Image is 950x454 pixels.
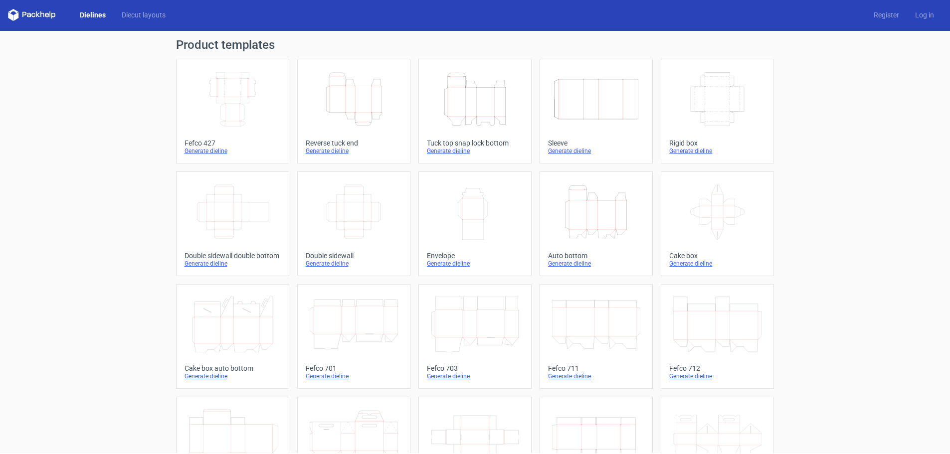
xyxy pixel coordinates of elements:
a: Fefco 711Generate dieline [540,284,653,389]
div: Generate dieline [669,260,765,268]
div: Generate dieline [306,147,402,155]
div: Sleeve [548,139,644,147]
a: Fefco 427Generate dieline [176,59,289,163]
h1: Product templates [176,39,774,51]
a: Fefco 712Generate dieline [661,284,774,389]
div: Cake box auto bottom [185,364,281,372]
div: Generate dieline [306,260,402,268]
a: Dielines [72,10,114,20]
a: Cake boxGenerate dieline [661,171,774,276]
div: Rigid box [669,139,765,147]
div: Fefco 703 [427,364,523,372]
div: Generate dieline [669,372,765,380]
div: Fefco 701 [306,364,402,372]
div: Envelope [427,252,523,260]
div: Auto bottom [548,252,644,260]
a: Reverse tuck endGenerate dieline [297,59,410,163]
div: Generate dieline [427,372,523,380]
div: Double sidewall double bottom [185,252,281,260]
div: Generate dieline [548,147,644,155]
a: Fefco 701Generate dieline [297,284,410,389]
div: Double sidewall [306,252,402,260]
div: Generate dieline [427,147,523,155]
a: Double sidewall double bottomGenerate dieline [176,171,289,276]
div: Reverse tuck end [306,139,402,147]
a: Log in [907,10,942,20]
div: Generate dieline [306,372,402,380]
a: SleeveGenerate dieline [540,59,653,163]
a: Fefco 703Generate dieline [418,284,532,389]
div: Fefco 711 [548,364,644,372]
div: Fefco 712 [669,364,765,372]
a: Cake box auto bottomGenerate dieline [176,284,289,389]
div: Generate dieline [669,147,765,155]
a: Diecut layouts [114,10,174,20]
a: Tuck top snap lock bottomGenerate dieline [418,59,532,163]
a: Register [866,10,907,20]
a: EnvelopeGenerate dieline [418,171,532,276]
div: Generate dieline [548,260,644,268]
div: Generate dieline [185,372,281,380]
div: Cake box [669,252,765,260]
div: Generate dieline [427,260,523,268]
div: Tuck top snap lock bottom [427,139,523,147]
div: Fefco 427 [185,139,281,147]
div: Generate dieline [185,260,281,268]
a: Rigid boxGenerate dieline [661,59,774,163]
div: Generate dieline [548,372,644,380]
div: Generate dieline [185,147,281,155]
a: Auto bottomGenerate dieline [540,171,653,276]
a: Double sidewallGenerate dieline [297,171,410,276]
